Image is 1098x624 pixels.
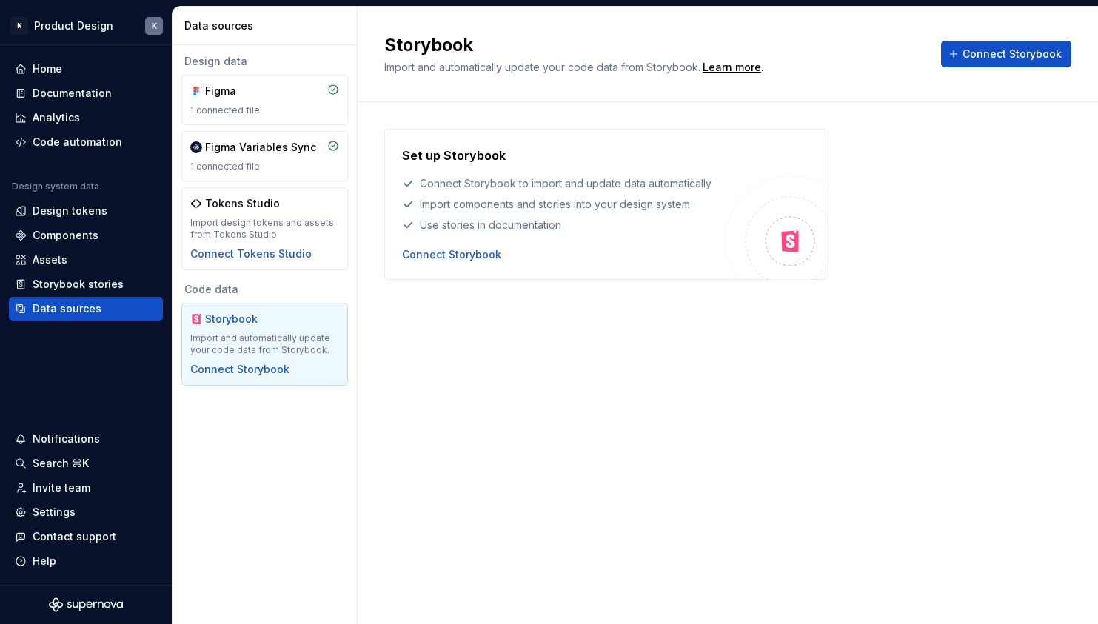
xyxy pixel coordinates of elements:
div: Tokens Studio [205,196,280,211]
div: Product Design [34,19,113,33]
div: Import design tokens and assets from Tokens Studio [190,217,339,241]
a: Invite team [9,476,163,500]
a: Code automation [9,130,163,154]
div: Import components and stories into your design system [402,197,725,212]
div: Notifications [33,432,100,446]
div: 1 connected file [190,161,339,172]
button: Help [9,549,163,573]
div: Code automation [33,135,122,150]
div: Documentation [33,86,112,101]
h2: Storybook [384,33,923,57]
a: Settings [9,500,163,524]
div: Data sources [184,19,351,33]
a: Storybook stories [9,272,163,296]
div: Design system data [12,181,99,192]
div: Design data [181,54,348,69]
div: Storybook stories [33,277,124,292]
div: N [10,17,28,35]
div: Import and automatically update your code data from Storybook. [190,332,339,356]
div: Contact support [33,529,116,544]
button: Connect Storybook [941,41,1071,67]
div: Help [33,554,56,568]
div: Analytics [33,110,80,125]
a: StorybookImport and automatically update your code data from Storybook.Connect Storybook [181,303,348,386]
a: Figma1 connected file [181,75,348,125]
button: NProduct DesignK [3,10,169,41]
a: Assets [9,248,163,272]
div: Design tokens [33,204,107,218]
div: Invite team [33,480,90,495]
a: Components [9,224,163,247]
div: Settings [33,505,76,520]
div: Search ⌘K [33,456,89,471]
span: Import and automatically update your code data from Storybook. [384,61,700,73]
button: Connect Storybook [190,362,289,377]
a: Design tokens [9,199,163,223]
a: Analytics [9,106,163,130]
span: Connect Storybook [963,47,1062,61]
div: Home [33,61,62,76]
div: Components [33,228,98,243]
div: K [152,20,157,32]
h4: Set up Storybook [402,147,506,164]
button: Contact support [9,525,163,548]
a: Learn more [703,60,761,75]
span: . [700,62,763,73]
div: Figma [205,84,276,98]
div: Assets [33,252,67,267]
div: Use stories in documentation [402,218,725,232]
div: Storybook [205,312,276,326]
div: Connect Storybook to import and update data automatically [402,176,725,191]
button: Search ⌘K [9,452,163,475]
a: Figma Variables Sync1 connected file [181,131,348,181]
button: Notifications [9,427,163,451]
div: Data sources [33,301,101,316]
svg: Supernova Logo [49,597,123,612]
button: Connect Tokens Studio [190,246,312,261]
div: 1 connected file [190,104,339,116]
div: Figma Variables Sync [205,140,316,155]
a: Documentation [9,81,163,105]
a: Tokens StudioImport design tokens and assets from Tokens StudioConnect Tokens Studio [181,187,348,270]
a: Home [9,57,163,81]
a: Data sources [9,297,163,321]
div: Code data [181,282,348,297]
button: Connect Storybook [402,247,501,262]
